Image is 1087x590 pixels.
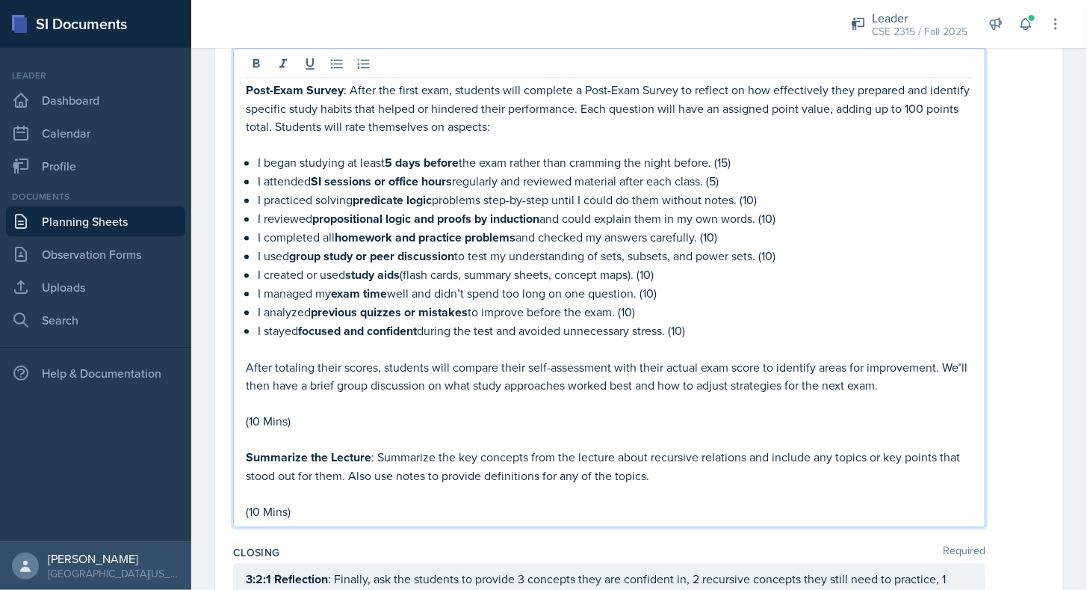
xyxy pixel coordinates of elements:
p: I stayed during the test and avoided unnecessary stress. (10) [258,322,973,340]
p: I reviewed and could explain them in my own words. (10) [258,209,973,228]
div: [GEOGRAPHIC_DATA][US_STATE] [48,566,179,581]
p: : After the first exam, students will complete a Post-Exam Survey to reflect on how effectively t... [246,81,973,135]
span: Required [943,545,985,560]
div: Documents [6,190,185,203]
strong: exam time [331,285,387,302]
strong: propositional logic and proofs by induction [312,210,539,227]
strong: previous quizzes or mistakes [311,304,468,321]
strong: predicate logic [353,191,432,209]
strong: group study or peer discussion [289,248,454,265]
div: Leader [6,69,185,82]
a: Search [6,305,185,335]
p: (10 Mins) [246,412,973,430]
p: I attended regularly and reviewed material after each class. (5) [258,172,973,191]
strong: Post-Exam Survey [246,82,344,99]
p: I completed all and checked my answers carefully. (10) [258,228,973,247]
strong: SI sessions or office hours [311,173,452,190]
div: CSE 2315 / Fall 2025 [872,24,967,40]
a: Profile [6,151,185,181]
p: I practiced solving problems step-by-step until I could do them without notes. (10) [258,191,973,209]
div: Help & Documentation [6,358,185,388]
strong: 5 days before [385,154,459,171]
p: I managed my well and didn’t spend too long on one question. (10) [258,284,973,303]
p: I created or used (flash cards, summary sheets, concept maps). (10) [258,265,973,284]
a: Observation Forms [6,239,185,269]
p: : Summarize the key concepts from the lecture about recursive relations and include any topics or... [246,448,973,485]
div: [PERSON_NAME] [48,551,179,566]
a: Uploads [6,272,185,302]
a: Dashboard [6,85,185,115]
p: I began studying at least the exam rather than cramming the night before. (15) [258,153,973,172]
p: I used to test my understanding of sets, subsets, and power sets. (10) [258,247,973,265]
strong: study aids [345,266,400,283]
a: Planning Sheets [6,206,185,236]
p: (10 Mins) [246,503,973,520]
strong: 3:2:1 Reflection [246,571,328,588]
strong: homework and practice problems [335,229,515,246]
div: Leader [872,9,967,27]
strong: focused and confident [298,322,417,339]
p: After totaling their scores, students will compare their self-assessment with their actual exam s... [246,358,973,394]
p: I analyzed to improve before the exam. (10) [258,303,973,322]
a: Calendar [6,118,185,148]
label: Closing [233,545,279,560]
strong: Summarize the Lecture [246,449,371,466]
